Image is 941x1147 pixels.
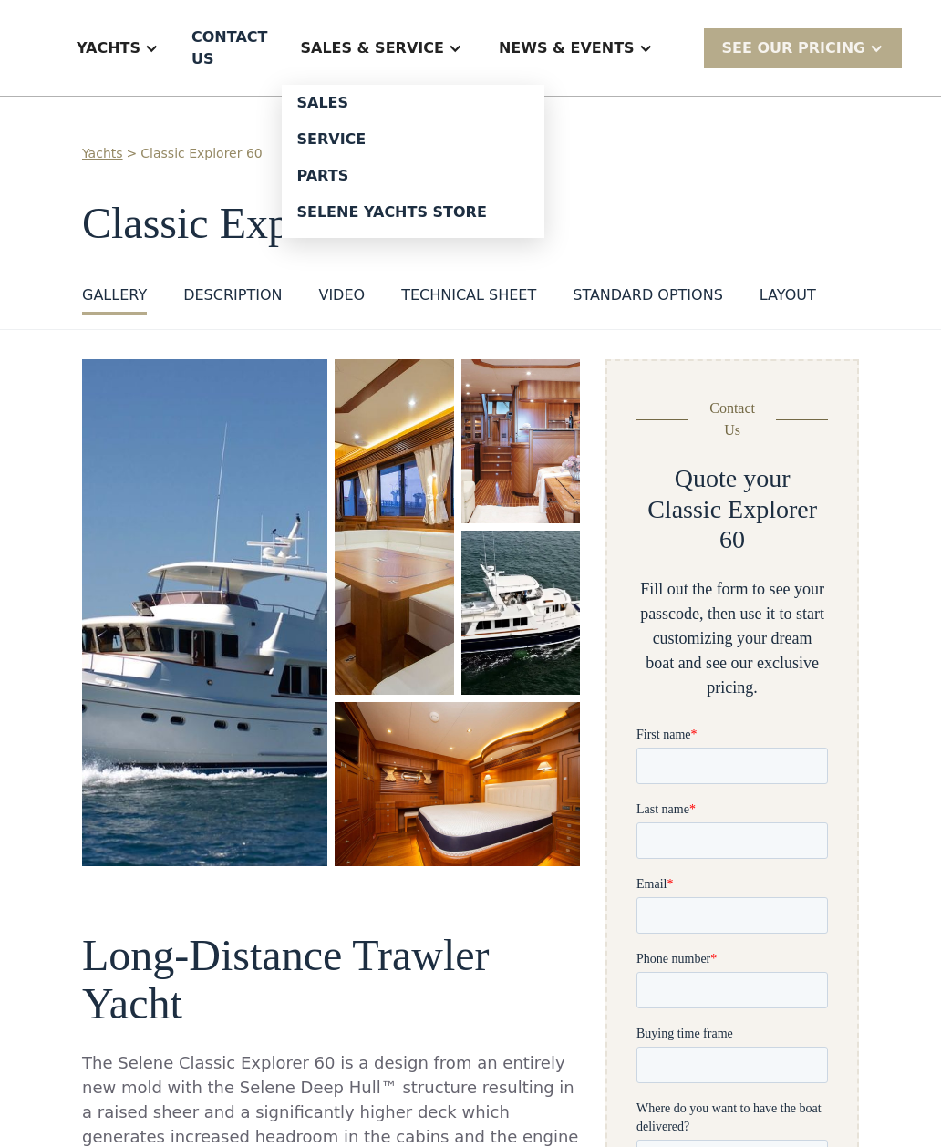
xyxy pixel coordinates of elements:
a: GALLERY [82,284,147,314]
div: Contact Us [703,397,761,440]
a: VIDEO [318,284,365,314]
div: Contact US [191,26,267,69]
div: Fill out the form to see your passcode, then use it to start customizing your dream boat and see ... [636,576,828,699]
nav: Sales & Service [282,84,544,237]
span: Tick the box below to receive occasional updates, exclusive offers, and VIP access via text message. [2,677,178,741]
strong: I want to subscribe to your Newsletter. [5,891,170,921]
a: standard options [573,284,723,314]
div: standard options [573,284,723,305]
a: Selene Yachts Store [282,193,544,230]
a: open lightbox [335,701,580,865]
a: DESCRIPTION [183,284,282,314]
div: News & EVENTS [499,36,635,58]
div: Parts [296,168,530,182]
a: open lightbox [82,358,327,865]
span: Unsubscribe any time by clicking the link at the bottom of any message [5,891,188,954]
div: Sales & Service [300,36,443,58]
div: Yachts [77,36,140,58]
div: SEE Our Pricing [722,36,866,58]
h1: Classic Explorer 60 [82,199,859,247]
input: I want to subscribe to your Newsletter.Unsubscribe any time by clicking the link at the bottom of... [5,887,19,902]
a: Parts [282,157,544,193]
a: open lightbox [461,530,581,694]
div: > [127,143,138,162]
div: Technical sheet [401,284,536,305]
span: Reply STOP to unsubscribe at any time. [5,814,171,861]
h2: Classic Explorer 60 [636,493,828,554]
div: Sales & Service [282,11,480,84]
a: layout [760,284,816,314]
input: Yes, I'd like to receive SMS updates.Reply STOP to unsubscribe at any time. [5,811,19,825]
div: Yachts [58,11,177,84]
strong: Yes, I'd like to receive SMS updates. [5,814,171,844]
a: Yachts [82,143,123,162]
div: Service [296,131,530,146]
div: Selene Yachts Store [296,204,530,219]
a: Technical sheet [401,284,536,314]
h2: Long-Distance Trawler Yacht [82,931,580,1028]
a: Classic Explorer 60 [140,143,262,162]
div: SEE Our Pricing [704,27,903,67]
div: News & EVENTS [481,11,671,84]
a: Sales [282,84,544,120]
div: DESCRIPTION [183,284,282,305]
span: We respect your time - only the good stuff, never spam. [2,753,182,785]
a: Service [282,120,544,157]
div: VIDEO [318,284,365,305]
div: GALLERY [82,284,147,305]
a: open lightbox [335,358,454,694]
div: layout [760,284,816,305]
a: open lightbox [461,358,581,522]
h2: Quote your [675,462,791,493]
div: Sales [296,95,530,109]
